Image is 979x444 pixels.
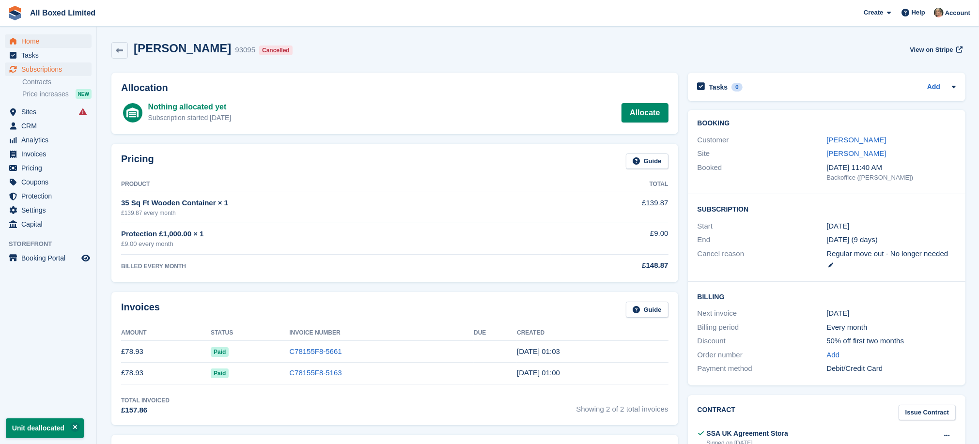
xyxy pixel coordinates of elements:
span: Create [864,8,883,17]
h2: Invoices [121,302,160,318]
a: menu [5,189,92,203]
div: Debit/Credit Card [826,363,956,374]
span: [DATE] (9 days) [826,235,878,244]
th: Amount [121,325,211,341]
div: Cancelled [259,46,293,55]
span: CRM [21,119,79,133]
span: Capital [21,217,79,231]
div: 93095 [235,45,255,56]
h2: Pricing [121,153,154,169]
span: Settings [21,203,79,217]
a: All Boxed Limited [26,5,99,21]
div: Total Invoiced [121,396,170,405]
h2: Tasks [709,83,728,92]
a: menu [5,119,92,133]
div: Nothing allocated yet [148,101,232,113]
span: Home [21,34,79,48]
div: BILLED EVERY MONTH [121,262,560,271]
div: Customer [698,135,827,146]
span: Booking Portal [21,251,79,265]
h2: Allocation [121,82,668,93]
div: £139.87 every month [121,209,560,217]
a: C78155F8-5661 [289,347,342,355]
span: Invoices [21,147,79,161]
h2: Contract [698,405,736,421]
a: Contracts [22,77,92,87]
a: menu [5,105,92,119]
div: Subscription started [DATE] [148,113,232,123]
a: menu [5,34,92,48]
a: menu [5,161,92,175]
th: Total [560,177,668,192]
span: Showing 2 of 2 total invoices [576,396,668,416]
div: 35 Sq Ft Wooden Container × 1 [121,198,560,209]
div: Protection £1,000.00 × 1 [121,229,560,240]
div: [DATE] 11:40 AM [826,162,956,173]
span: Pricing [21,161,79,175]
div: Order number [698,350,827,361]
a: menu [5,147,92,161]
span: Protection [21,189,79,203]
td: £9.00 [560,223,668,254]
a: Allocate [622,103,668,122]
time: 2025-06-29 00:00:00 UTC [826,221,849,232]
h2: [PERSON_NAME] [134,42,231,55]
span: Subscriptions [21,62,79,76]
a: Add [927,82,940,93]
h2: Booking [698,120,956,127]
a: Guide [626,153,668,169]
th: Status [211,325,289,341]
td: £139.87 [560,192,668,223]
div: £9.00 every month [121,239,560,249]
div: £148.87 [560,260,668,271]
a: Guide [626,302,668,318]
th: Due [474,325,517,341]
th: Created [517,325,668,341]
th: Invoice Number [289,325,474,341]
div: Backoffice ([PERSON_NAME]) [826,173,956,183]
span: Paid [211,368,229,378]
span: Storefront [9,239,96,249]
a: Preview store [80,252,92,264]
span: Analytics [21,133,79,147]
div: Booked [698,162,827,183]
a: menu [5,251,92,265]
img: Sandie Mills [934,8,944,17]
h2: Billing [698,291,956,301]
div: 50% off first two months [826,336,956,347]
a: Add [826,350,839,361]
div: Discount [698,336,827,347]
a: menu [5,217,92,231]
p: Unit deallocated [6,418,84,438]
td: £78.93 [121,341,211,363]
div: [DATE] [826,308,956,319]
span: Regular move out - No longer needed [826,249,948,258]
div: SSA UK Agreement Stora [707,429,789,439]
a: Price increases NEW [22,89,92,99]
span: Coupons [21,175,79,189]
a: [PERSON_NAME] [826,149,886,157]
span: Price increases [22,90,69,99]
span: Tasks [21,48,79,62]
span: View on Stripe [910,45,953,55]
div: £157.86 [121,405,170,416]
div: NEW [76,89,92,99]
span: Sites [21,105,79,119]
div: Cancel reason [698,248,827,270]
th: Product [121,177,560,192]
i: Smart entry sync failures have occurred [79,108,87,116]
a: C78155F8-5163 [289,368,342,377]
td: £78.93 [121,362,211,384]
span: Help [912,8,925,17]
h2: Subscription [698,204,956,214]
a: menu [5,62,92,76]
div: Payment method [698,363,827,374]
a: menu [5,48,92,62]
a: menu [5,175,92,189]
span: Account [945,8,970,18]
a: [PERSON_NAME] [826,136,886,144]
a: Issue Contract [899,405,956,421]
div: Next invoice [698,308,827,319]
div: Every month [826,322,956,333]
time: 2025-07-29 00:03:36 UTC [517,347,560,355]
